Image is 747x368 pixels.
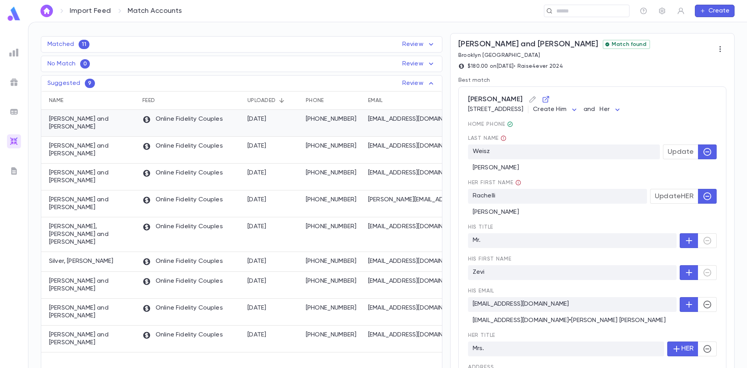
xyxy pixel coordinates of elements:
[247,257,267,265] div: 8/18/2025
[142,115,223,124] p: Online Fidelity Couples
[584,106,595,113] p: and
[468,288,717,294] span: His email
[9,77,19,87] img: campaigns_grey.99e729a5f7ee94e3726e6486bddda8f1.svg
[142,91,155,110] div: Feed
[608,41,649,48] span: Match found
[473,317,712,324] div: [EMAIL_ADDRESS][DOMAIN_NAME] • [PERSON_NAME] [PERSON_NAME]
[306,142,360,150] p: [PHONE_NUMBER]
[306,331,360,339] p: [PHONE_NUMBER]
[306,91,324,110] div: Phone
[368,142,454,150] p: [EMAIL_ADDRESS][DOMAIN_NAME]
[668,148,694,156] span: Update
[600,106,609,113] span: Her
[468,121,717,127] span: home Phone
[275,94,288,107] button: Sort
[468,106,717,113] div: [STREET_ADDRESS]
[41,91,139,110] div: Name
[468,233,677,248] p: Mr.
[468,256,717,262] span: His first Name
[139,91,244,110] div: Feed
[306,304,360,312] p: [PHONE_NUMBER]
[368,169,454,177] p: [EMAIL_ADDRESS][DOMAIN_NAME]
[468,93,717,106] span: [PERSON_NAME]
[468,342,664,356] p: Mrs.
[458,40,598,49] span: [PERSON_NAME] and [PERSON_NAME]
[306,257,360,265] p: [PHONE_NUMBER]
[468,332,717,338] span: Her title
[667,342,698,356] button: HER
[468,144,660,159] p: Weisz
[364,91,459,110] div: Email
[247,277,267,285] div: 8/18/2025
[533,106,566,113] span: Create Him
[247,196,267,204] div: 8/18/2025
[507,121,513,127] div: (917) 968-6423
[9,166,19,176] img: letters_grey.7941b92b52307dd3b8a917253454ce1c.svg
[468,204,717,216] div: [PERSON_NAME]
[70,7,111,15] a: Import Feed
[244,91,302,110] div: Uploaded
[402,40,436,49] p: Review
[247,91,275,110] div: Uploaded
[468,224,717,230] span: His title
[368,331,454,339] p: [EMAIL_ADDRESS][DOMAIN_NAME]
[49,331,135,347] p: [PERSON_NAME] and [PERSON_NAME]
[142,223,223,231] p: Online Fidelity Couples
[247,142,267,150] div: 8/18/2025
[247,169,267,177] div: 8/18/2025
[468,189,647,204] p: Rachelli
[368,257,454,265] p: [EMAIL_ADDRESS][DOMAIN_NAME]
[47,79,80,87] p: Suggested
[247,223,267,231] div: 8/18/2025
[368,304,454,312] p: [EMAIL_ADDRESS][DOMAIN_NAME]
[49,91,63,110] div: Name
[306,196,360,204] p: [PHONE_NUMBER]
[247,331,267,339] div: 8/18/2025
[306,277,360,285] p: [PHONE_NUMBER]
[142,277,223,286] p: Online Fidelity Couples
[9,107,19,116] img: batches_grey.339ca447c9d9533ef1741baa751efc33.svg
[142,331,223,340] p: Online Fidelity Couples
[9,137,19,146] img: imports_gradient.a72c8319815fb0872a7f9c3309a0627a.svg
[368,91,382,110] div: Email
[468,297,677,312] p: [EMAIL_ADDRESS][DOMAIN_NAME]
[142,304,223,313] p: Online Fidelity Couples
[247,115,267,123] div: 8/18/2025
[663,144,698,159] button: Update
[247,304,267,312] div: 8/18/2025
[402,79,436,88] p: Review
[306,169,360,177] p: [PHONE_NUMBER]
[306,115,360,123] p: [PHONE_NUMBER]
[85,80,95,86] span: 9
[49,304,135,320] p: [PERSON_NAME] and [PERSON_NAME]
[49,115,135,131] p: [PERSON_NAME] and [PERSON_NAME]
[695,5,735,17] button: Create
[468,265,677,280] p: Zevi
[49,169,135,185] p: [PERSON_NAME] and [PERSON_NAME]
[49,223,135,246] p: [PERSON_NAME], [PERSON_NAME] and [PERSON_NAME]
[306,223,360,231] p: [PHONE_NUMBER]
[9,48,19,57] img: reports_grey.c525e4749d1bce6a11f5fe2a8de1b229.svg
[533,102,579,117] div: Create Him
[142,142,223,151] p: Online Fidelity Couples
[128,7,182,15] p: Match Accounts
[49,142,135,158] p: [PERSON_NAME] and [PERSON_NAME]
[368,277,454,285] p: [EMAIL_ADDRESS][DOMAIN_NAME]
[42,8,51,14] img: home_white.a664292cf8c1dea59945f0da9f25487c.svg
[6,6,22,21] img: logo
[600,102,622,117] div: Her
[458,77,726,83] p: Best match
[368,115,454,123] p: [EMAIL_ADDRESS][DOMAIN_NAME]
[655,192,694,201] span: Update HER
[468,63,563,69] p: $180.00 on [DATE] • Raise4ever 2024
[142,169,223,178] p: Online Fidelity Couples
[468,135,717,141] span: last Name
[368,223,454,231] p: [EMAIL_ADDRESS][DOMAIN_NAME]
[47,40,74,48] p: Matched
[49,257,113,265] p: Silver, [PERSON_NAME]
[142,196,223,204] p: Online Fidelity Couples
[79,41,89,48] span: 11
[468,180,717,186] span: Her first Name
[302,91,364,110] div: Phone
[368,196,454,204] p: [PERSON_NAME][EMAIL_ADDRESS][DOMAIN_NAME]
